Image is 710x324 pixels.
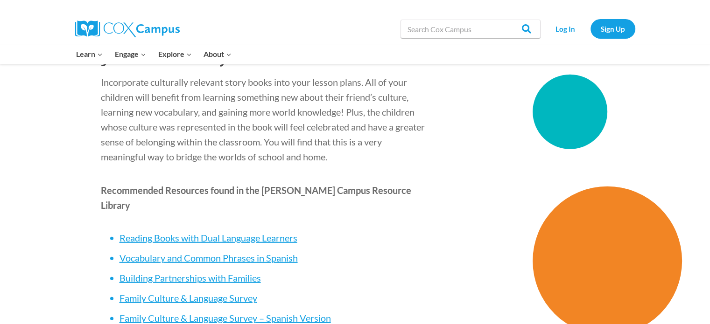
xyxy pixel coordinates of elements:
[120,312,331,324] a: Family Culture & Language Survey – Spanish Version
[401,20,541,38] input: Search Cox Campus
[101,185,411,211] b: Recommended Resources found in the [PERSON_NAME] Campus Resource Library
[152,44,198,64] button: Child menu of Explore
[120,272,261,283] a: Building Partnerships with Families
[70,44,238,64] nav: Primary Navigation
[70,44,109,64] button: Child menu of Learn
[120,252,298,263] a: Vocabulary and Common Phrases in Spanish
[590,19,635,38] a: Sign Up
[120,232,297,243] a: Reading Books with Dual Language Learners
[545,19,586,38] a: Log In
[545,19,635,38] nav: Secondary Navigation
[120,292,257,303] a: Family Culture & Language Survey
[197,44,238,64] button: Child menu of About
[101,76,425,162] span: Incorporate culturally relevant story books into your lesson plans. All of your children will ben...
[109,44,152,64] button: Child menu of Engage
[75,21,180,37] img: Cox Campus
